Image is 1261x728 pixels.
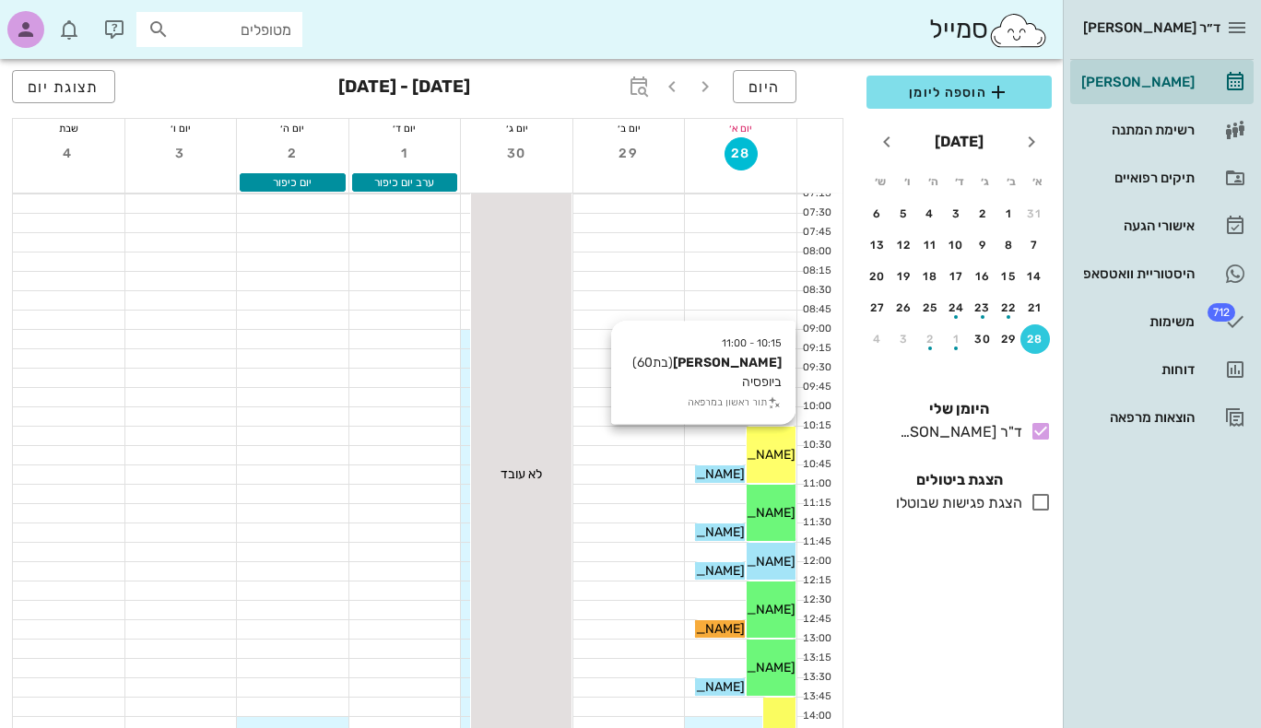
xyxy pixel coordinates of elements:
div: יום ד׳ [349,119,461,137]
button: [DATE] [927,123,991,160]
div: 27 [863,301,892,314]
div: 3 [942,207,972,220]
button: 26 [890,293,919,323]
button: 9 [968,230,997,260]
div: 11:00 [797,476,835,492]
div: רשימת המתנה [1078,123,1195,137]
button: 14 [1020,262,1050,291]
div: 13:45 [797,689,835,705]
div: 15 [995,270,1024,283]
a: תגמשימות [1070,299,1254,344]
span: 28 [725,146,757,161]
div: 20 [863,270,892,283]
div: יום ו׳ [125,119,237,137]
div: 1 [942,333,972,346]
div: 21 [1020,301,1050,314]
div: שבת [13,119,124,137]
th: ה׳ [921,166,945,197]
div: 24 [942,301,972,314]
button: 1 [995,199,1024,229]
a: רשימת המתנה [1070,108,1254,152]
span: ד״ר [PERSON_NAME] [1083,19,1220,36]
div: 1 [995,207,1024,220]
button: 5 [890,199,919,229]
div: ד"ר [PERSON_NAME] [892,421,1022,443]
button: 29 [612,137,645,170]
div: 09:30 [797,360,835,376]
th: א׳ [1026,166,1050,197]
a: תיקים רפואיים [1070,156,1254,200]
div: 12:15 [797,573,835,589]
div: 13 [863,239,892,252]
div: 08:15 [797,264,835,279]
button: 27 [863,293,892,323]
div: 12:45 [797,612,835,628]
div: הצגת פגישות שבוטלו [889,492,1022,514]
button: חודש הבא [870,125,903,159]
div: 09:00 [797,322,835,337]
span: תצוגת יום [28,78,100,96]
th: ג׳ [973,166,997,197]
button: 12 [890,230,919,260]
div: 22 [995,301,1024,314]
div: 5 [890,207,919,220]
div: 6 [863,207,892,220]
a: [PERSON_NAME] [1070,60,1254,104]
button: 20 [863,262,892,291]
button: 7 [1020,230,1050,260]
button: תצוגת יום [12,70,115,103]
div: 26 [890,301,919,314]
span: יום כיפור [273,176,312,189]
div: משימות [1078,314,1195,329]
button: 10 [942,230,972,260]
div: היסטוריית וואטסאפ [1078,266,1195,281]
button: 30 [501,137,534,170]
div: 13:15 [797,651,835,666]
span: 3 [164,146,197,161]
div: 08:00 [797,244,835,260]
span: היום [748,78,781,96]
div: 4 [863,333,892,346]
button: 1 [942,324,972,354]
div: 2 [915,333,945,346]
div: דוחות [1078,362,1195,377]
div: 11:30 [797,515,835,531]
button: 4 [915,199,945,229]
h3: [DATE] - [DATE] [338,70,470,107]
div: 08:30 [797,283,835,299]
div: 31 [1020,207,1050,220]
button: 16 [968,262,997,291]
div: [PERSON_NAME] [1078,75,1195,89]
th: ו׳ [894,166,918,197]
div: 2 [968,207,997,220]
div: 10:45 [797,457,835,473]
button: 21 [1020,293,1050,323]
span: תג [1208,303,1235,322]
img: SmileCloud logo [988,12,1048,49]
div: 11 [915,239,945,252]
div: תיקים רפואיים [1078,170,1195,185]
button: 25 [915,293,945,323]
div: 11:15 [797,496,835,511]
button: היום [733,70,796,103]
div: יום א׳ [685,119,796,137]
button: 6 [863,199,892,229]
div: 10:15 [797,418,835,434]
button: 31 [1020,199,1050,229]
div: 14:00 [797,709,835,724]
span: 1 [388,146,421,161]
div: הוצאות מרפאה [1078,410,1195,425]
div: 29 [995,333,1024,346]
button: 18 [915,262,945,291]
button: חודש שעבר [1015,125,1048,159]
div: סמייל [929,10,1048,50]
div: 13:30 [797,670,835,686]
div: יום ב׳ [573,119,685,137]
div: 07:15 [797,186,835,202]
button: 2 [915,324,945,354]
div: 08:45 [797,302,835,318]
div: 25 [915,301,945,314]
span: 29 [612,146,645,161]
span: ערב יום כיפור [374,176,434,189]
a: דוחות [1070,347,1254,392]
